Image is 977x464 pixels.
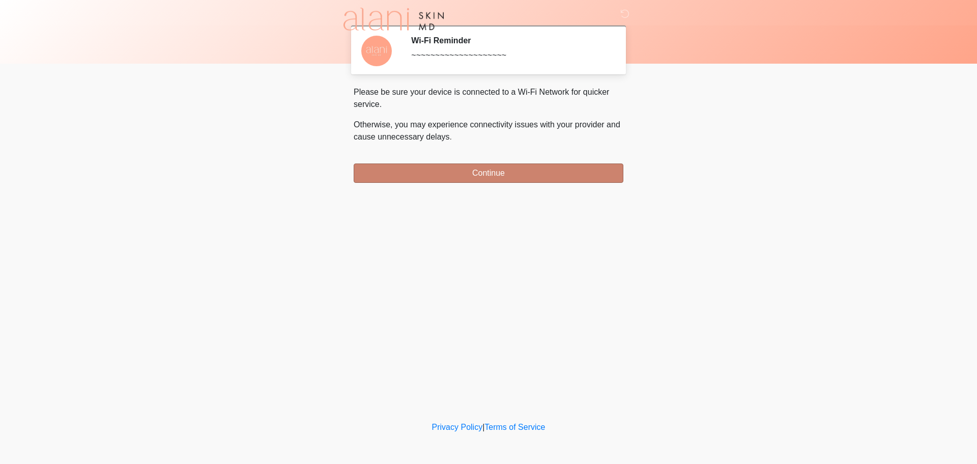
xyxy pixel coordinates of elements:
a: Privacy Policy [432,423,483,431]
h2: Wi-Fi Reminder [411,36,608,45]
p: Please be sure your device is connected to a Wi-Fi Network for quicker service. [354,86,623,111]
span: . [450,132,452,141]
a: Terms of Service [484,423,545,431]
div: ~~~~~~~~~~~~~~~~~~~~ [411,49,608,62]
img: Agent Avatar [361,36,392,66]
a: | [482,423,484,431]
button: Continue [354,163,623,183]
img: Alani Skin MD Logo [343,8,444,31]
p: Otherwise, you may experience connectivity issues with your provider and cause unnecessary delays [354,119,623,143]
